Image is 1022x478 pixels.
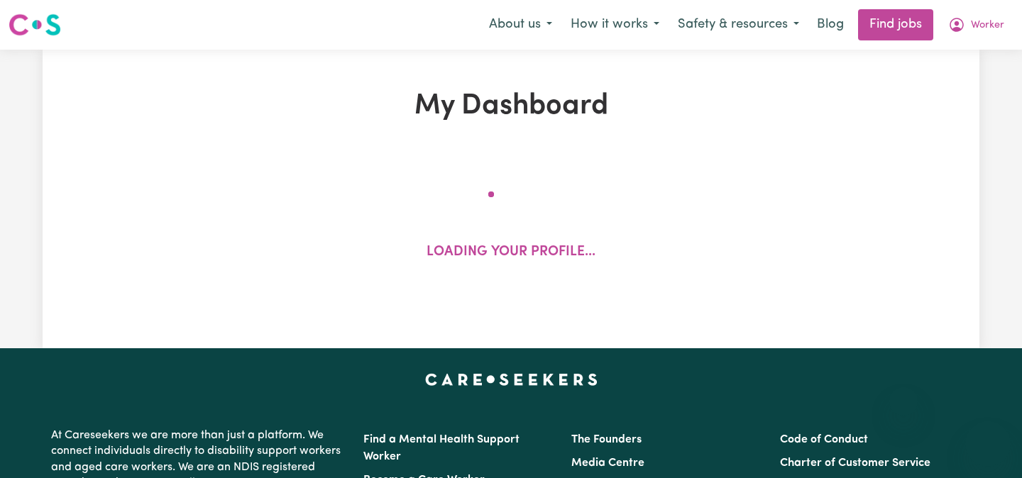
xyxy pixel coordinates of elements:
[939,10,1013,40] button: My Account
[425,374,598,385] a: Careseekers home page
[9,12,61,38] img: Careseekers logo
[427,243,595,263] p: Loading your profile...
[780,457,930,469] a: Charter of Customer Service
[889,387,918,416] iframe: Close message
[965,421,1011,467] iframe: Button to launch messaging window
[480,10,561,40] button: About us
[571,434,642,445] a: The Founders
[858,9,933,40] a: Find jobs
[808,9,852,40] a: Blog
[780,434,868,445] a: Code of Conduct
[669,10,808,40] button: Safety & resources
[971,18,1004,33] span: Worker
[571,457,644,469] a: Media Centre
[9,9,61,41] a: Careseekers logo
[561,10,669,40] button: How it works
[363,434,520,462] a: Find a Mental Health Support Worker
[207,89,815,123] h1: My Dashboard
